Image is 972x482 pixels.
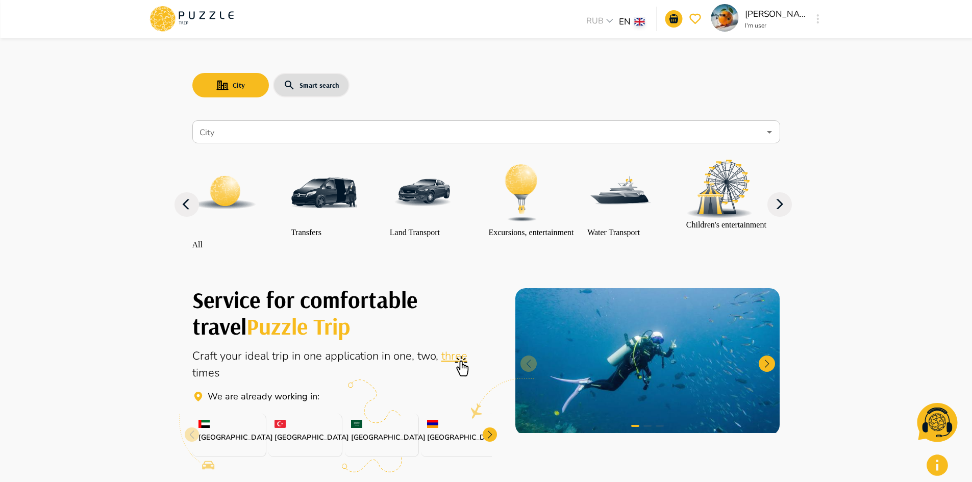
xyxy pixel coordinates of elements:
div: category-children_activity [686,160,766,230]
span: your [220,348,245,364]
img: Water Transport [587,160,654,226]
p: Excursions, entertainment [488,228,574,237]
p: Children's entertainment [686,220,766,230]
h1: Create your perfect trip with Puzzle Trip. [192,286,492,340]
p: EN [619,15,631,29]
button: go-to-basket-submit-button [665,10,683,28]
span: ideal [245,348,272,364]
span: application [325,348,382,364]
p: Travel Service Puzzle Trip [208,390,319,403]
p: I'm user [745,21,806,30]
button: search-with-elastic-search [273,73,350,97]
p: [GEOGRAPHIC_DATA] [351,432,412,443]
p: [GEOGRAPHIC_DATA] [275,432,336,443]
div: category-landing_transport [390,160,456,237]
span: two, [417,348,441,364]
span: Puzzle Trip [246,312,351,340]
span: in [292,348,304,364]
p: Transfers [291,228,357,237]
div: category-get_transfer [291,160,357,237]
p: All [192,240,286,249]
img: all [192,160,258,225]
div: Online aggregator of travel services to travel around the world. [192,348,492,382]
p: [GEOGRAPHIC_DATA] [198,432,260,443]
p: [GEOGRAPHIC_DATA] [427,432,488,443]
p: Water Transport [587,228,654,237]
span: three [441,348,467,364]
img: Activity Transport [488,160,555,226]
img: profile_picture PuzzleTrip [711,4,739,32]
img: Landing Transport [390,160,456,226]
span: trip [272,348,292,364]
div: category-activity [488,160,574,237]
img: Puzzle trip [515,288,780,435]
button: go-to-wishlist-submit-button [687,10,704,28]
img: lang [635,18,645,26]
span: one, [393,348,417,364]
span: times [192,365,220,380]
img: Children activity [686,160,753,218]
span: Craft [192,348,220,364]
span: one [304,348,325,364]
button: search-with-city [192,73,269,97]
div: RUB [583,15,619,30]
p: Land Transport [390,228,456,237]
div: category-all [192,160,286,249]
p: [PERSON_NAME] [745,8,806,21]
button: Open [762,125,777,139]
div: category-water_transport [587,160,654,237]
img: GetTransfer [291,160,357,226]
span: in [382,348,393,364]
